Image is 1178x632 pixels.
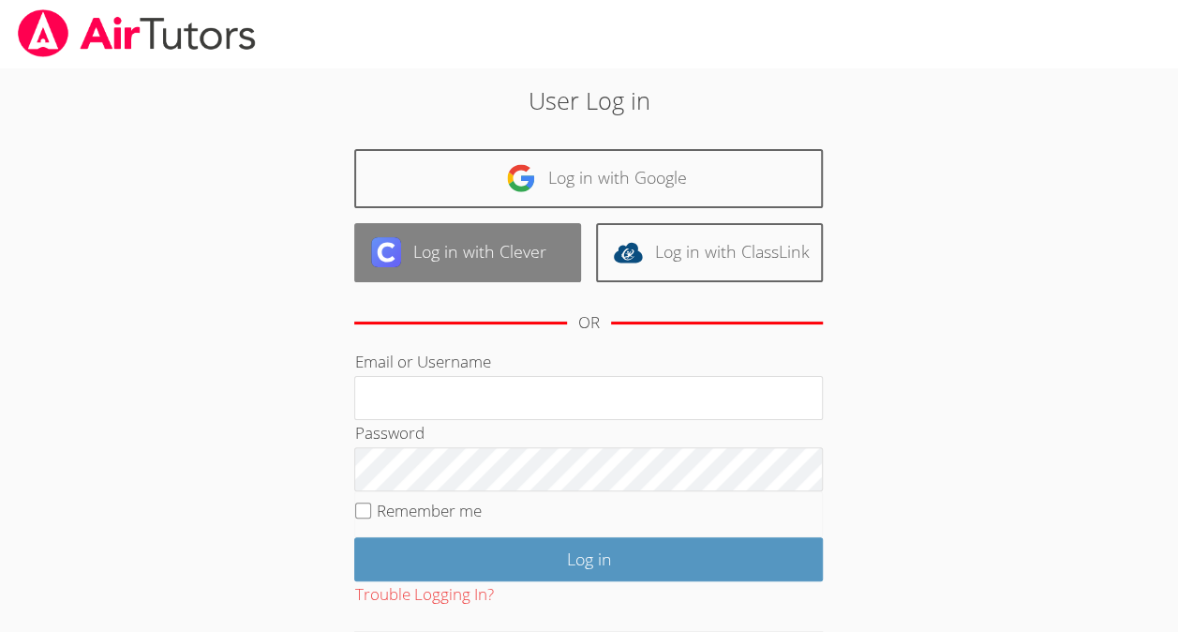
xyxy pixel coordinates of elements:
button: Trouble Logging In? [354,581,493,609]
a: Log in with ClassLink [596,223,823,282]
label: Password [354,422,424,444]
a: Log in with Google [354,149,823,208]
div: OR [578,309,600,337]
label: Remember me [377,500,482,521]
h2: User Log in [271,83,907,118]
input: Log in [354,537,823,581]
img: clever-logo-6eab21bc6e7a338710f1a6ff85c0baf02591cd810cc4098c63d3a4b26e2feb20.svg [371,237,401,267]
label: Email or Username [354,351,490,372]
img: classlink-logo-d6bb404cc1216ec64c9a2012d9dc4662098be43eaf13dc465df04b49fa7ab582.svg [613,237,643,267]
img: google-logo-50288ca7cdecda66e5e0955fdab243c47b7ad437acaf1139b6f446037453330a.svg [506,163,536,193]
a: Log in with Clever [354,223,581,282]
img: airtutors_banner-c4298cdbf04f3fff15de1276eac7730deb9818008684d7c2e4769d2f7ddbe033.png [16,9,258,57]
